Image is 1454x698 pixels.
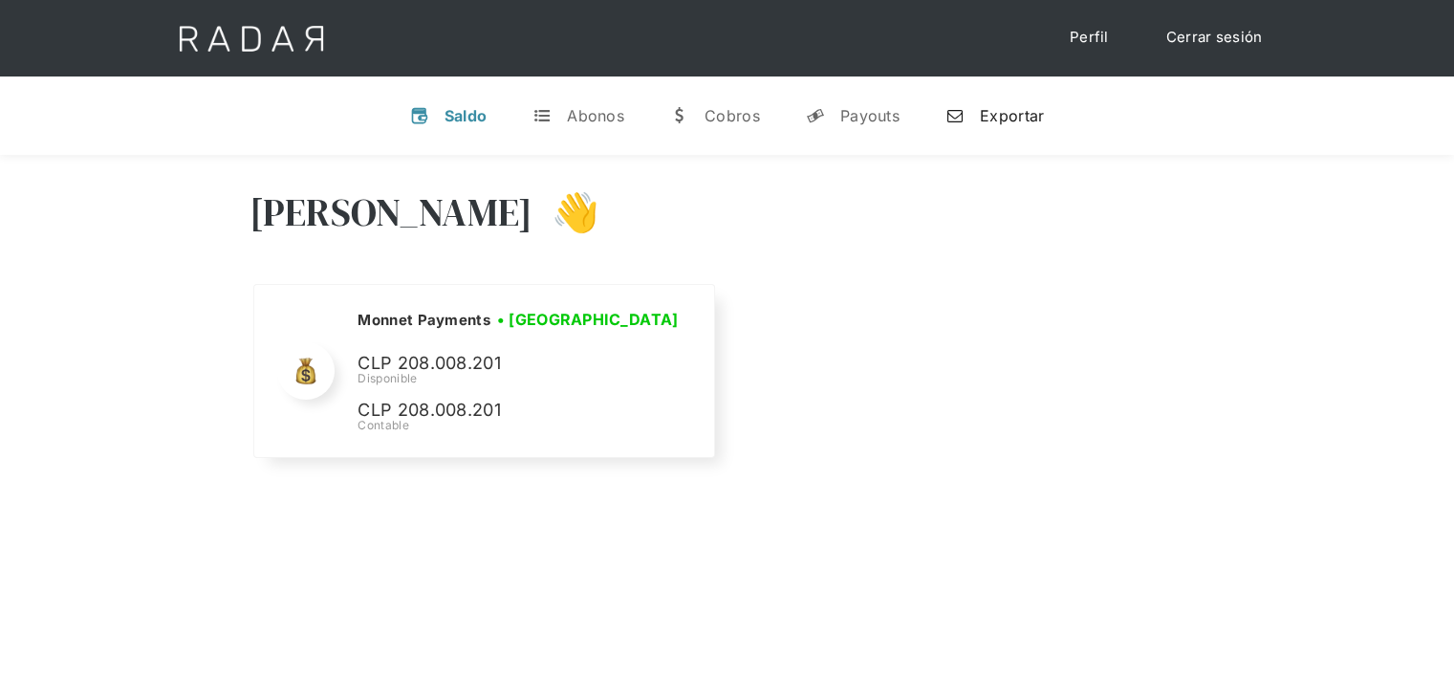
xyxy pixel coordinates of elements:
[1051,19,1128,56] a: Perfil
[410,106,429,125] div: v
[497,308,679,331] h3: • [GEOGRAPHIC_DATA]
[358,311,490,330] h2: Monnet Payments
[358,417,684,434] div: Contable
[358,397,644,425] p: CLP 208.008.201
[945,106,965,125] div: n
[806,106,825,125] div: y
[250,188,533,236] h3: [PERSON_NAME]
[445,106,488,125] div: Saldo
[670,106,689,125] div: w
[1147,19,1282,56] a: Cerrar sesión
[567,106,624,125] div: Abonos
[840,106,900,125] div: Payouts
[532,106,552,125] div: t
[358,350,644,378] p: CLP 208.008.201
[705,106,760,125] div: Cobros
[980,106,1044,125] div: Exportar
[532,188,599,236] h3: 👋
[358,370,684,387] div: Disponible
